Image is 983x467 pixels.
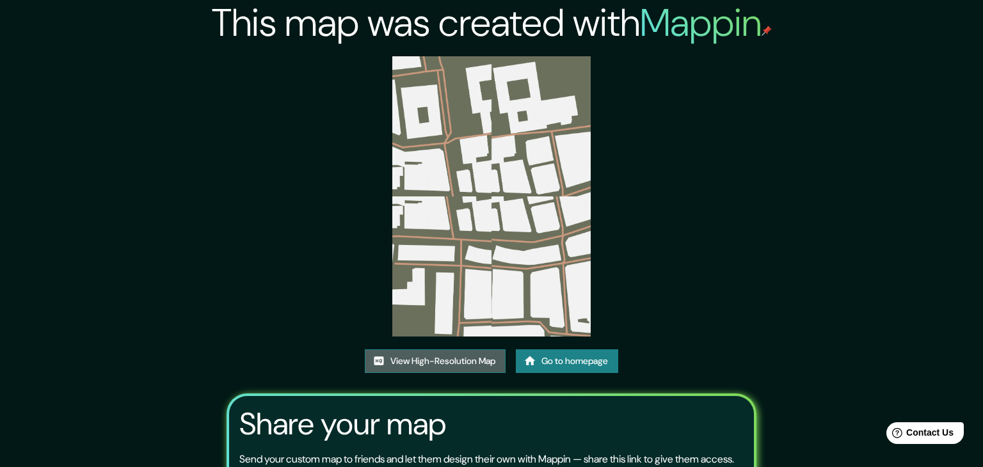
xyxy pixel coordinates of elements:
img: mappin-pin [762,26,772,36]
p: Send your custom map to friends and let them design their own with Mappin — share this link to gi... [239,452,734,467]
a: Go to homepage [516,349,618,373]
img: created-map [392,56,591,336]
a: View High-Resolution Map [365,349,506,373]
iframe: Help widget launcher [869,417,969,453]
h3: Share your map [239,406,446,442]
